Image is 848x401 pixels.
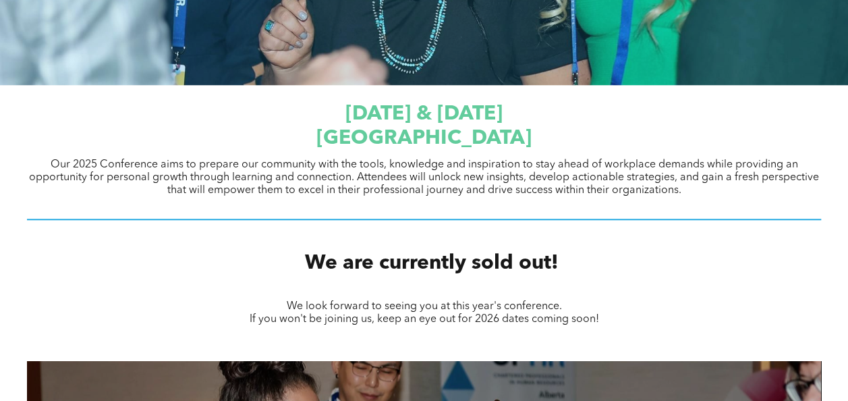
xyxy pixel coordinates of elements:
[345,104,503,124] span: [DATE] & [DATE]
[316,128,532,149] span: [GEOGRAPHIC_DATA]
[29,159,819,196] span: Our 2025 Conference aims to prepare our community with the tools, knowledge and inspiration to st...
[287,301,562,312] span: We look forward to seeing you at this year's conference.
[305,253,559,273] span: We are currently sold out!
[250,314,599,325] span: If you won't be joining us, keep an eye out for 2026 dates coming soon!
